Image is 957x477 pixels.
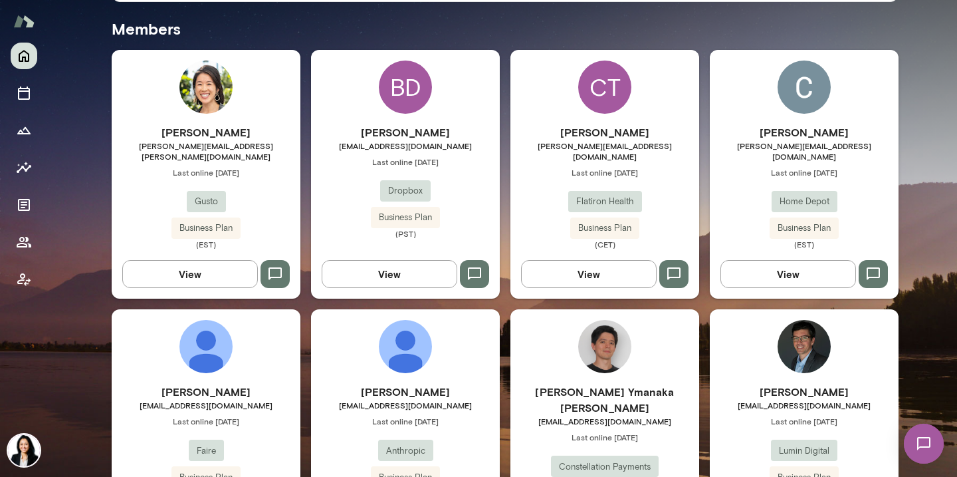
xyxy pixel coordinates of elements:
span: [PERSON_NAME][EMAIL_ADDRESS][DOMAIN_NAME] [710,140,899,162]
img: Monica Aggarwal [8,434,40,466]
img: Mento [13,9,35,34]
button: Client app [11,266,37,293]
img: Mateus Ymanaka Barretto [578,320,631,373]
span: (CET) [510,239,699,249]
h5: Members [112,18,899,39]
button: View [521,260,657,288]
span: [PERSON_NAME][EMAIL_ADDRESS][PERSON_NAME][DOMAIN_NAME] [112,140,300,162]
img: Hyonjee Joo [379,320,432,373]
h6: [PERSON_NAME] [311,124,500,140]
span: Anthropic [378,444,433,458]
button: View [322,260,457,288]
span: (EST) [112,239,300,249]
h6: [PERSON_NAME] [112,384,300,400]
img: Amanda Lin [179,61,233,114]
span: Faire [189,444,224,458]
span: Last online [DATE] [112,416,300,426]
span: Home Depot [772,195,837,208]
span: Last online [DATE] [710,167,899,178]
span: [PERSON_NAME][EMAIL_ADDRESS][DOMAIN_NAME] [510,140,699,162]
span: Flatiron Health [568,195,642,208]
span: Lumin Digital [771,444,837,458]
h6: [PERSON_NAME] [710,384,899,400]
span: Last online [DATE] [510,432,699,442]
button: Growth Plan [11,117,37,144]
button: View [122,260,258,288]
button: Insights [11,154,37,181]
h6: [PERSON_NAME] [112,124,300,140]
button: View [720,260,856,288]
span: Business Plan [171,222,241,235]
span: Last online [DATE] [311,416,500,426]
span: [EMAIL_ADDRESS][DOMAIN_NAME] [311,140,500,151]
span: (PST) [311,228,500,239]
h6: [PERSON_NAME] [710,124,899,140]
span: Constellation Payments [551,460,659,474]
span: Last online [DATE] [311,156,500,167]
span: Business Plan [371,211,440,224]
span: Last online [DATE] [510,167,699,178]
button: Documents [11,192,37,218]
button: Sessions [11,80,37,106]
span: [EMAIL_ADDRESS][DOMAIN_NAME] [311,400,500,410]
button: Members [11,229,37,255]
img: Luke Bjerring [179,320,233,373]
span: Business Plan [770,222,839,235]
span: Business Plan [570,222,639,235]
div: BD [379,61,432,114]
div: CT [578,61,631,114]
span: (EST) [710,239,899,249]
span: [EMAIL_ADDRESS][DOMAIN_NAME] [112,400,300,410]
button: Home [11,43,37,69]
img: Cecil Payne [778,61,831,114]
h6: [PERSON_NAME] Ymanaka [PERSON_NAME] [510,384,699,416]
h6: [PERSON_NAME] [510,124,699,140]
span: Last online [DATE] [710,416,899,426]
span: [EMAIL_ADDRESS][DOMAIN_NAME] [710,400,899,410]
span: [EMAIL_ADDRESS][DOMAIN_NAME] [510,416,699,426]
span: Gusto [187,195,226,208]
span: Dropbox [380,184,431,198]
span: Last online [DATE] [112,167,300,178]
h6: [PERSON_NAME] [311,384,500,400]
img: Brian Clerc [778,320,831,373]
